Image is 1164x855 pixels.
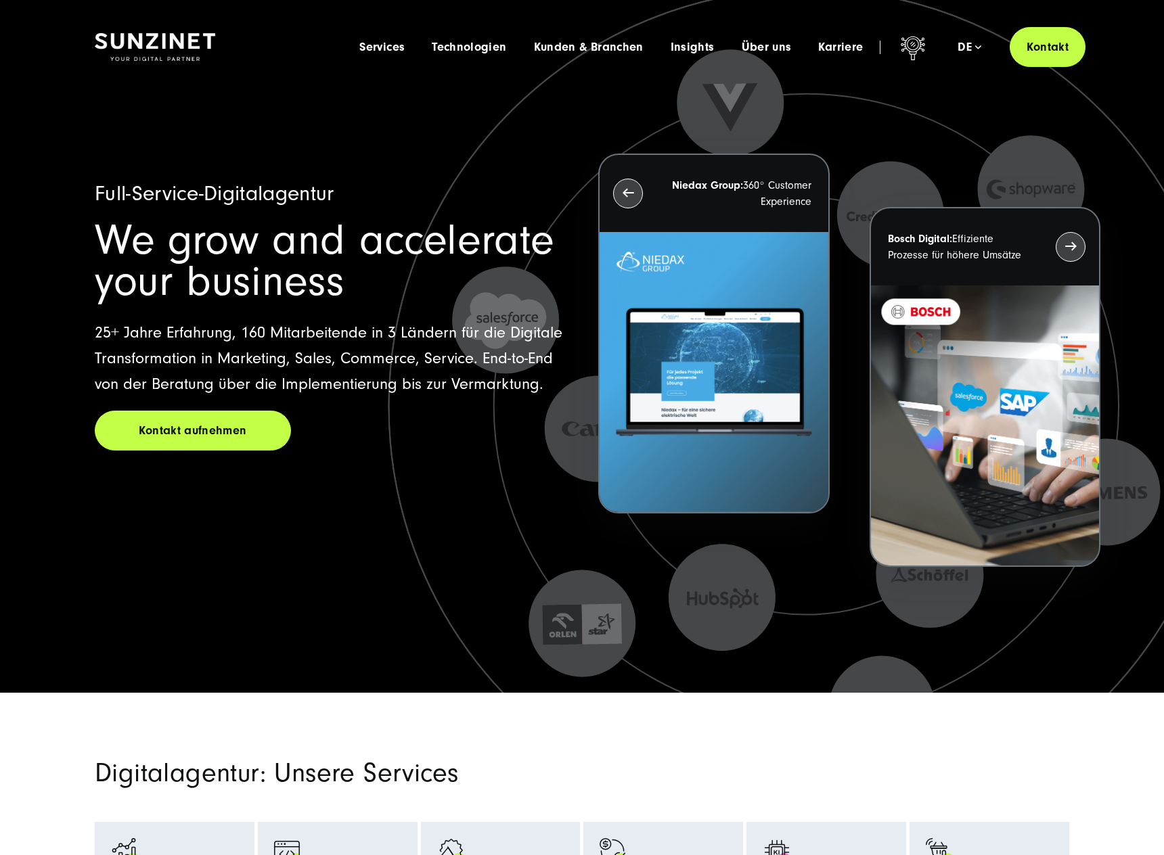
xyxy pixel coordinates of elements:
[870,207,1100,568] button: Bosch Digital:Effiziente Prozesse für höhere Umsätze BOSCH - Kundeprojekt - Digital Transformatio...
[667,177,811,210] p: 360° Customer Experience
[95,760,738,786] h2: Digitalagentur: Unsere Services
[818,41,863,54] a: Karriere
[888,233,952,245] strong: Bosch Digital:
[95,411,291,450] a: Kontakt aufnehmen
[958,41,981,54] div: de
[672,179,743,191] strong: Niedax Group:
[888,231,1031,263] p: Effiziente Prozesse für höhere Umsätze
[671,41,715,54] a: Insights
[432,41,506,54] a: Technologien
[95,216,554,306] span: We grow and accelerate your business
[598,154,829,514] button: Niedax Group:360° Customer Experience Letztes Projekt von Niedax. Ein Laptop auf dem die Niedax W...
[95,33,215,62] img: SUNZINET Full Service Digital Agentur
[95,181,334,206] span: Full-Service-Digitalagentur
[600,232,828,513] img: Letztes Projekt von Niedax. Ein Laptop auf dem die Niedax Website geöffnet ist, auf blauem Hinter...
[1010,27,1085,67] a: Kontakt
[742,41,792,54] a: Über uns
[359,41,405,54] a: Services
[534,41,644,54] a: Kunden & Branchen
[871,285,1099,566] img: BOSCH - Kundeprojekt - Digital Transformation Agentur SUNZINET
[95,320,566,397] p: 25+ Jahre Erfahrung, 160 Mitarbeitende in 3 Ländern für die Digitale Transformation in Marketing,...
